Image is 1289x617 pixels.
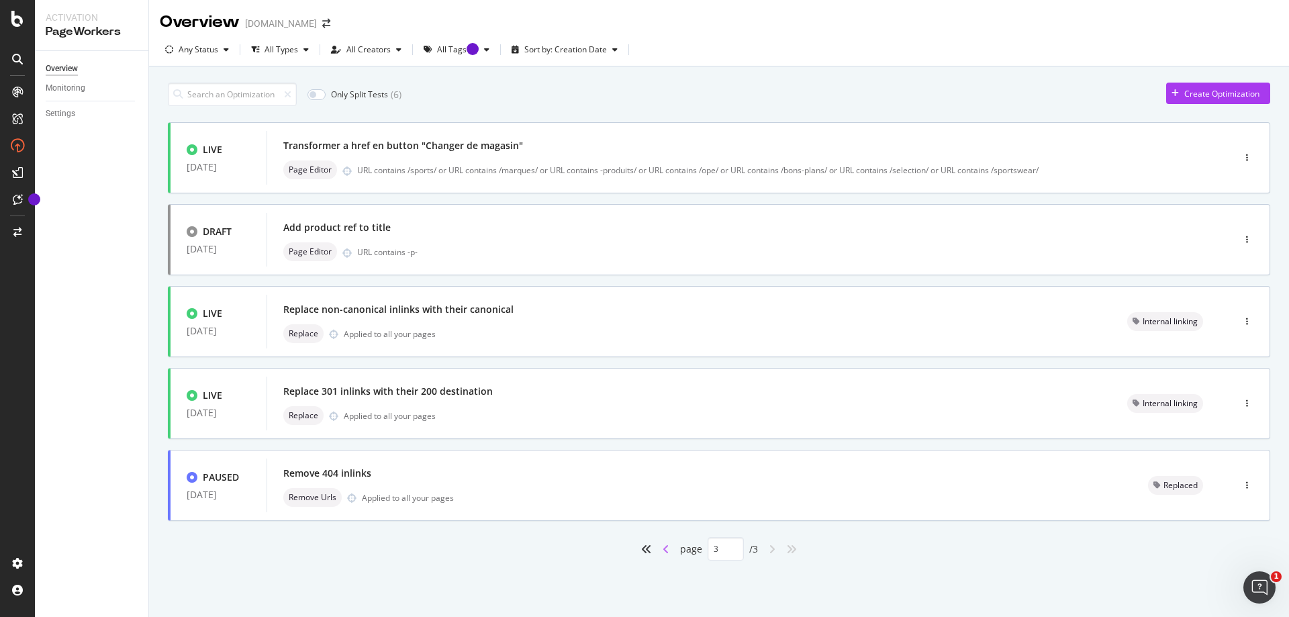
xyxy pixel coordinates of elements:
[160,39,234,60] button: Any Status
[46,11,138,24] div: Activation
[187,489,250,500] div: [DATE]
[46,107,75,121] div: Settings
[763,538,781,560] div: angle-right
[265,46,298,54] div: All Types
[246,39,314,60] button: All Types
[657,538,675,560] div: angle-left
[46,24,138,40] div: PageWorkers
[203,389,222,402] div: LIVE
[283,221,391,234] div: Add product ref to title
[362,492,454,504] div: Applied to all your pages
[283,488,342,507] div: neutral label
[283,385,493,398] div: Replace 301 inlinks with their 200 destination
[344,410,436,422] div: Applied to all your pages
[46,62,78,76] div: Overview
[636,538,657,560] div: angles-left
[1163,481,1198,489] span: Replaced
[524,46,607,54] div: Sort by: Creation Date
[357,246,1176,258] div: URL contains -p-
[187,326,250,336] div: [DATE]
[289,330,318,338] span: Replace
[187,244,250,254] div: [DATE]
[283,324,324,343] div: neutral label
[781,538,802,560] div: angles-right
[245,17,317,30] div: [DOMAIN_NAME]
[203,471,239,484] div: PAUSED
[168,83,297,106] input: Search an Optimization
[1184,88,1259,99] div: Create Optimization
[283,467,371,480] div: Remove 404 inlinks
[1148,476,1203,495] div: neutral label
[289,412,318,420] span: Replace
[28,193,40,205] div: Tooltip anchor
[346,46,391,54] div: All Creators
[1127,394,1203,413] div: neutral label
[1143,318,1198,326] span: Internal linking
[283,303,514,316] div: Replace non-canonical inlinks with their canonical
[467,43,479,55] div: Tooltip anchor
[326,39,407,60] button: All Creators
[1166,83,1270,104] button: Create Optimization
[418,39,495,60] button: All TagsTooltip anchor
[344,328,436,340] div: Applied to all your pages
[331,89,388,100] div: Only Split Tests
[179,46,218,54] div: Any Status
[357,164,1176,176] div: URL contains /sports/ or URL contains /marques/ or URL contains -produits/ or URL contains /ope/ ...
[1271,571,1282,582] span: 1
[437,46,479,54] div: All Tags
[283,160,337,179] div: neutral label
[289,248,332,256] span: Page Editor
[160,11,240,34] div: Overview
[680,537,758,561] div: page / 3
[283,242,337,261] div: neutral label
[283,139,523,152] div: Transformer a href en button "Changer de magasin"
[322,19,330,28] div: arrow-right-arrow-left
[46,81,85,95] div: Monitoring
[46,81,139,95] a: Monitoring
[46,62,139,76] a: Overview
[391,88,401,101] div: ( 6 )
[46,107,139,121] a: Settings
[1243,571,1276,604] iframe: Intercom live chat
[203,143,222,156] div: LIVE
[203,307,222,320] div: LIVE
[283,406,324,425] div: neutral label
[187,162,250,173] div: [DATE]
[289,493,336,502] span: Remove Urls
[1143,399,1198,408] span: Internal linking
[203,225,232,238] div: DRAFT
[289,166,332,174] span: Page Editor
[1127,312,1203,331] div: neutral label
[506,39,623,60] button: Sort by: Creation Date
[187,408,250,418] div: [DATE]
